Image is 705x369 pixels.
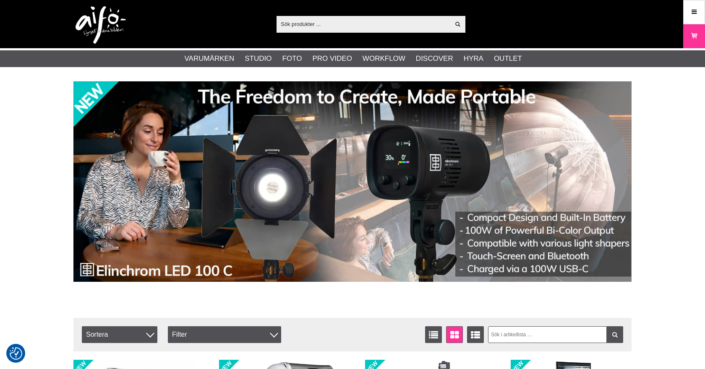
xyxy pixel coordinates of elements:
a: Utökad listvisning [467,326,484,343]
a: Fönstervisning [446,326,463,343]
a: Workflow [363,53,405,64]
a: Filtrera [606,326,623,343]
img: Revisit consent button [10,347,22,360]
button: Samtyckesinställningar [10,346,22,361]
a: Hyra [464,53,483,64]
a: Foto [282,53,302,64]
img: Annons:002 banner-elin-led100c11390x.jpg [73,81,632,282]
a: Varumärken [185,53,235,64]
a: Discover [416,53,453,64]
div: Filter [168,326,281,343]
img: logo.png [76,6,126,44]
a: Outlet [494,53,522,64]
a: Pro Video [312,53,352,64]
input: Sök i artikellista ... [488,326,624,343]
a: Studio [245,53,272,64]
input: Sök produkter ... [277,18,450,30]
span: Sortera [82,326,157,343]
a: Listvisning [425,326,442,343]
